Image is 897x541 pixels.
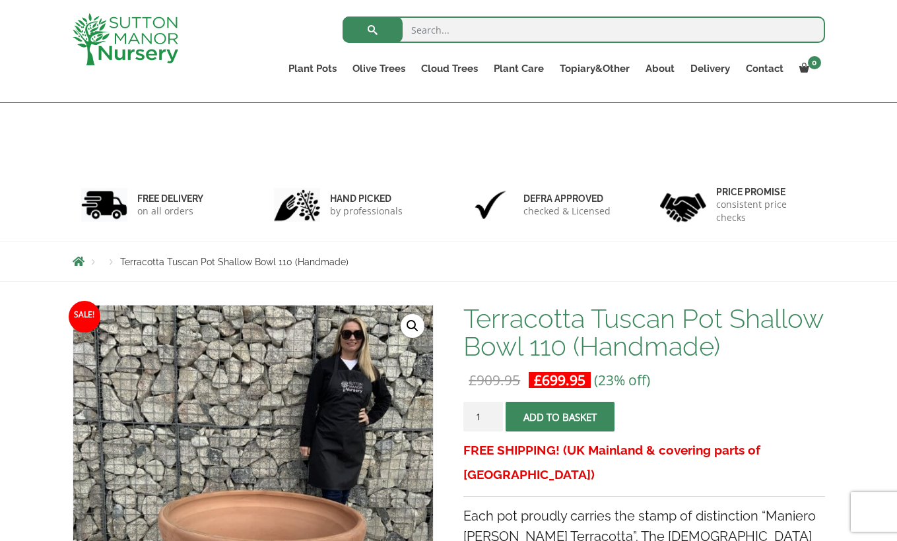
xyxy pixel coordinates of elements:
h3: FREE SHIPPING! (UK Mainland & covering parts of [GEOGRAPHIC_DATA]) [463,438,824,487]
button: Add to basket [506,402,615,431]
input: Product quantity [463,402,503,431]
h6: hand picked [330,193,403,205]
a: Plant Care [486,59,552,78]
p: by professionals [330,205,403,218]
p: checked & Licensed [523,205,611,218]
a: About [638,59,682,78]
a: Cloud Trees [413,59,486,78]
a: Delivery [682,59,738,78]
h6: Price promise [716,186,816,198]
span: Sale! [69,301,100,333]
span: 0 [808,56,821,69]
img: logo [73,13,178,65]
a: Contact [738,59,791,78]
bdi: 909.95 [469,371,520,389]
span: Terracotta Tuscan Pot Shallow Bowl 110 (Handmade) [120,257,349,267]
a: Plant Pots [281,59,345,78]
a: Olive Trees [345,59,413,78]
h6: FREE DELIVERY [137,193,203,205]
p: on all orders [137,205,203,218]
h1: Terracotta Tuscan Pot Shallow Bowl 110 (Handmade) [463,305,824,360]
nav: Breadcrumbs [73,256,825,267]
img: 2.jpg [274,188,320,222]
h6: Defra approved [523,193,611,205]
p: consistent price checks [716,198,816,224]
span: £ [469,371,477,389]
span: £ [534,371,542,389]
a: 0 [791,59,825,78]
a: View full-screen image gallery [401,314,424,338]
img: 1.jpg [81,188,127,222]
input: Search... [343,16,825,43]
a: Topiary&Other [552,59,638,78]
img: 4.jpg [660,185,706,225]
span: (23% off) [594,371,650,389]
bdi: 699.95 [534,371,585,389]
img: 3.jpg [467,188,514,222]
